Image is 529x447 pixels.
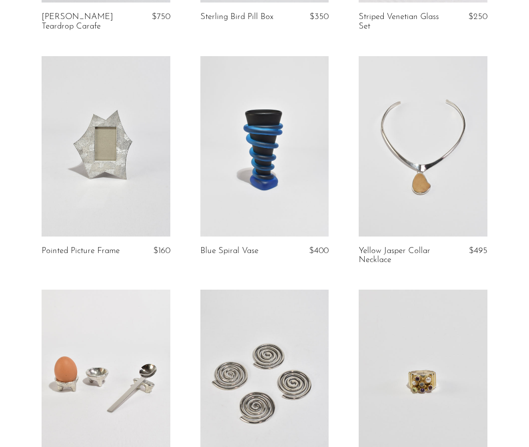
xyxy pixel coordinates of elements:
[469,247,487,255] span: $495
[359,13,443,31] a: Striped Venetian Glass Set
[153,247,170,255] span: $160
[152,13,170,21] span: $750
[200,13,274,22] a: Sterling Bird Pill Box
[359,247,443,265] a: Yellow Jasper Collar Necklace
[310,13,329,21] span: $350
[42,247,120,256] a: Pointed Picture Frame
[200,247,258,256] a: Blue Spiral Vase
[42,13,126,31] a: [PERSON_NAME] Teardrop Carafe
[309,247,329,255] span: $400
[468,13,487,21] span: $250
